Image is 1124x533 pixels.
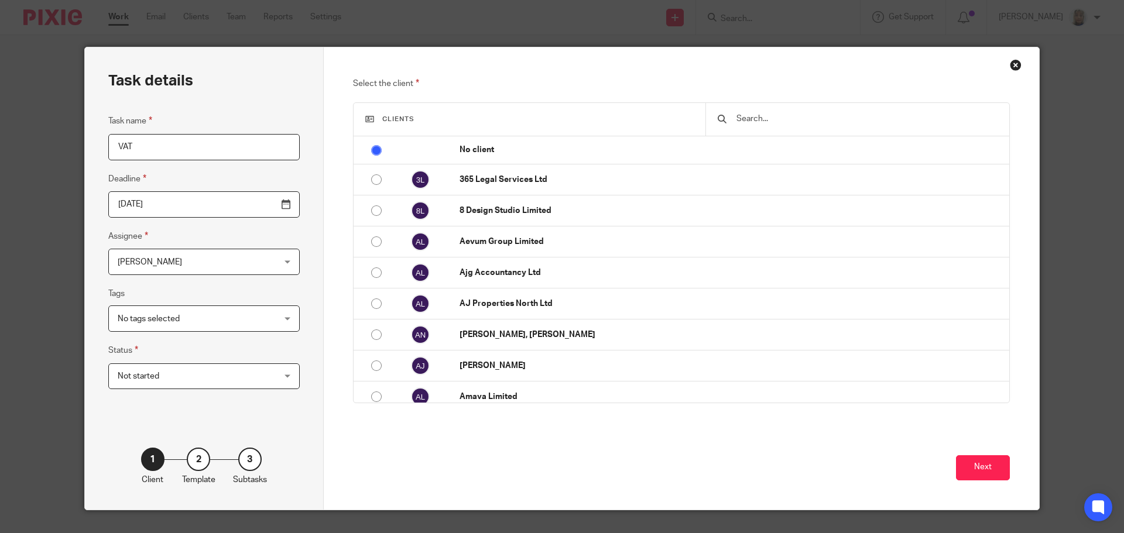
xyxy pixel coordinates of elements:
p: 8 Design Studio Limited [460,205,1003,216]
img: svg%3E [411,294,430,313]
p: [PERSON_NAME], [PERSON_NAME] [460,329,1003,341]
p: Aevum Group Limited [460,236,1003,247]
div: Close this dialog window [1010,59,1022,71]
p: Subtasks [233,474,267,486]
input: Search... [735,112,998,125]
p: Ajg Accountancy Ltd [460,267,1003,278]
p: Template [182,474,215,486]
img: svg%3E [411,232,430,251]
div: 1 [141,448,165,471]
input: Task name [108,134,300,160]
label: Assignee [108,229,148,243]
label: Status [108,343,138,357]
img: svg%3E [411,263,430,282]
p: [PERSON_NAME] [460,360,1003,372]
p: No client [460,144,1003,156]
label: Tags [108,288,125,300]
img: svg%3E [411,201,430,220]
img: svg%3E [411,170,430,189]
p: AJ Properties North Ltd [460,298,1003,310]
input: Use the arrow keys to pick a date [108,191,300,218]
p: Amava Limited [460,391,1003,403]
img: svg%3E [411,387,430,406]
h2: Task details [108,71,193,91]
button: Next [956,455,1010,480]
img: svg%3E [411,325,430,344]
span: No tags selected [118,315,180,323]
img: svg%3E [411,356,430,375]
div: 2 [187,448,210,471]
div: 3 [238,448,262,471]
span: Not started [118,372,159,380]
span: [PERSON_NAME] [118,258,182,266]
p: 365 Legal Services Ltd [460,174,1003,185]
p: Select the client [353,77,1010,91]
span: Clients [382,116,414,122]
label: Deadline [108,172,146,185]
p: Client [142,474,163,486]
label: Task name [108,114,152,128]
